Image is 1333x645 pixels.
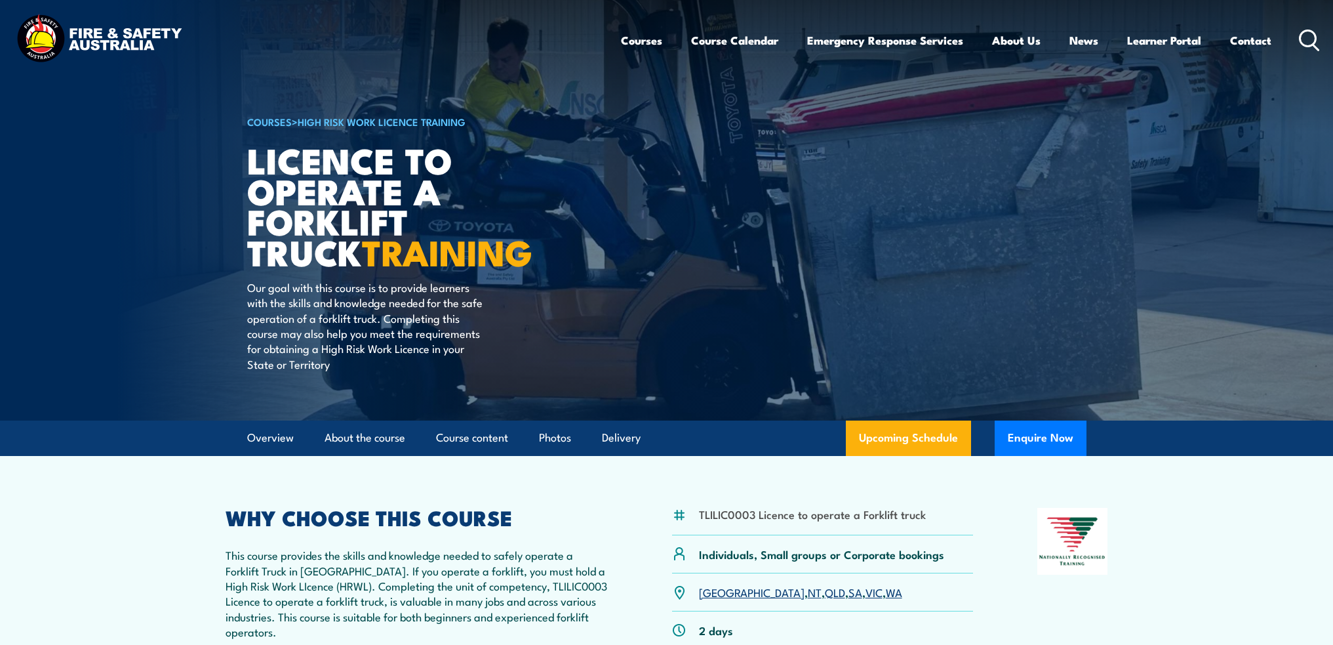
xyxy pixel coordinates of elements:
a: NT [808,584,822,600]
p: Individuals, Small groups or Corporate bookings [699,547,944,562]
a: Overview [247,421,294,455]
a: QLD [825,584,845,600]
a: [GEOGRAPHIC_DATA] [699,584,805,600]
a: Course Calendar [691,23,778,58]
p: 2 days [699,623,733,638]
a: Course content [436,421,508,455]
li: TLILIC0003 Licence to operate a Forklift truck [699,507,926,522]
a: About the course [325,421,405,455]
a: Upcoming Schedule [846,421,971,456]
a: High Risk Work Licence Training [298,114,466,129]
p: Our goal with this course is to provide learners with the skills and knowledge needed for the saf... [247,280,487,371]
a: News [1069,23,1098,58]
p: , , , , , [699,585,902,600]
h1: Licence to operate a forklift truck [247,144,571,267]
a: About Us [992,23,1041,58]
a: WA [886,584,902,600]
strong: TRAINING [362,224,532,278]
button: Enquire Now [995,421,1086,456]
a: Courses [621,23,662,58]
h6: > [247,114,571,129]
a: Delivery [602,421,641,455]
a: VIC [865,584,883,600]
a: COURSES [247,114,292,129]
a: SA [848,584,862,600]
img: Nationally Recognised Training logo. [1037,508,1108,575]
a: Photos [539,421,571,455]
h2: WHY CHOOSE THIS COURSE [226,508,608,526]
a: Emergency Response Services [807,23,963,58]
a: Learner Portal [1127,23,1201,58]
a: Contact [1230,23,1271,58]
